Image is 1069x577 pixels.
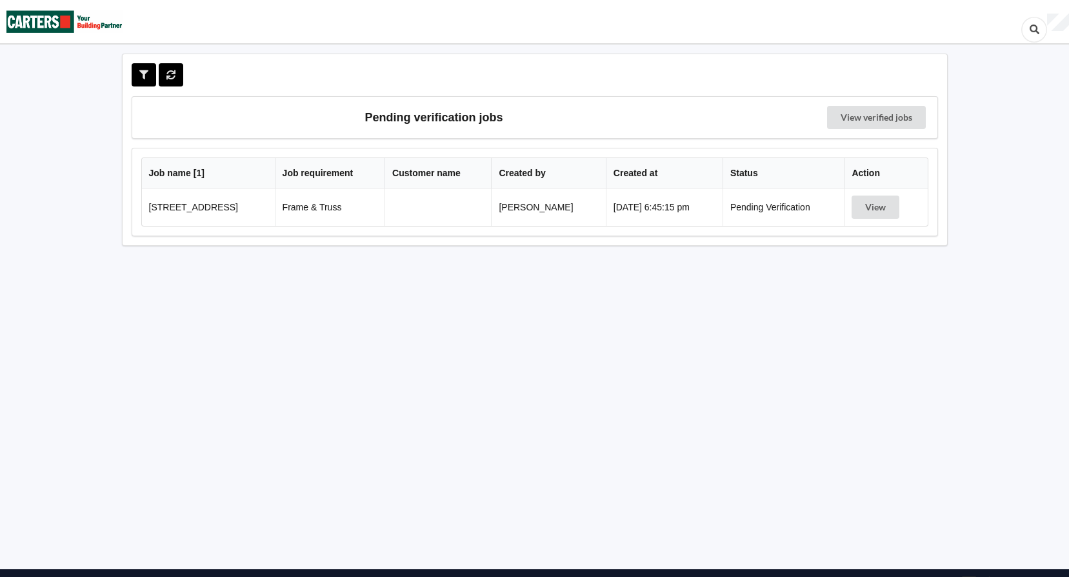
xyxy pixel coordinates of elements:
button: View [852,196,899,219]
th: Job requirement [275,158,385,188]
div: User Profile [1047,14,1069,32]
td: Pending Verification [723,188,844,226]
th: Job name [ 1 ] [142,158,275,188]
td: [DATE] 6:45:15 pm [606,188,723,226]
img: Carters [6,1,123,43]
h3: Pending verification jobs [141,106,727,129]
a: View [852,202,902,212]
td: [PERSON_NAME] [491,188,605,226]
td: Frame & Truss [275,188,385,226]
th: Created at [606,158,723,188]
th: Action [844,158,927,188]
th: Created by [491,158,605,188]
a: View verified jobs [827,106,926,129]
th: Status [723,158,844,188]
td: [STREET_ADDRESS] [142,188,275,226]
th: Customer name [385,158,491,188]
